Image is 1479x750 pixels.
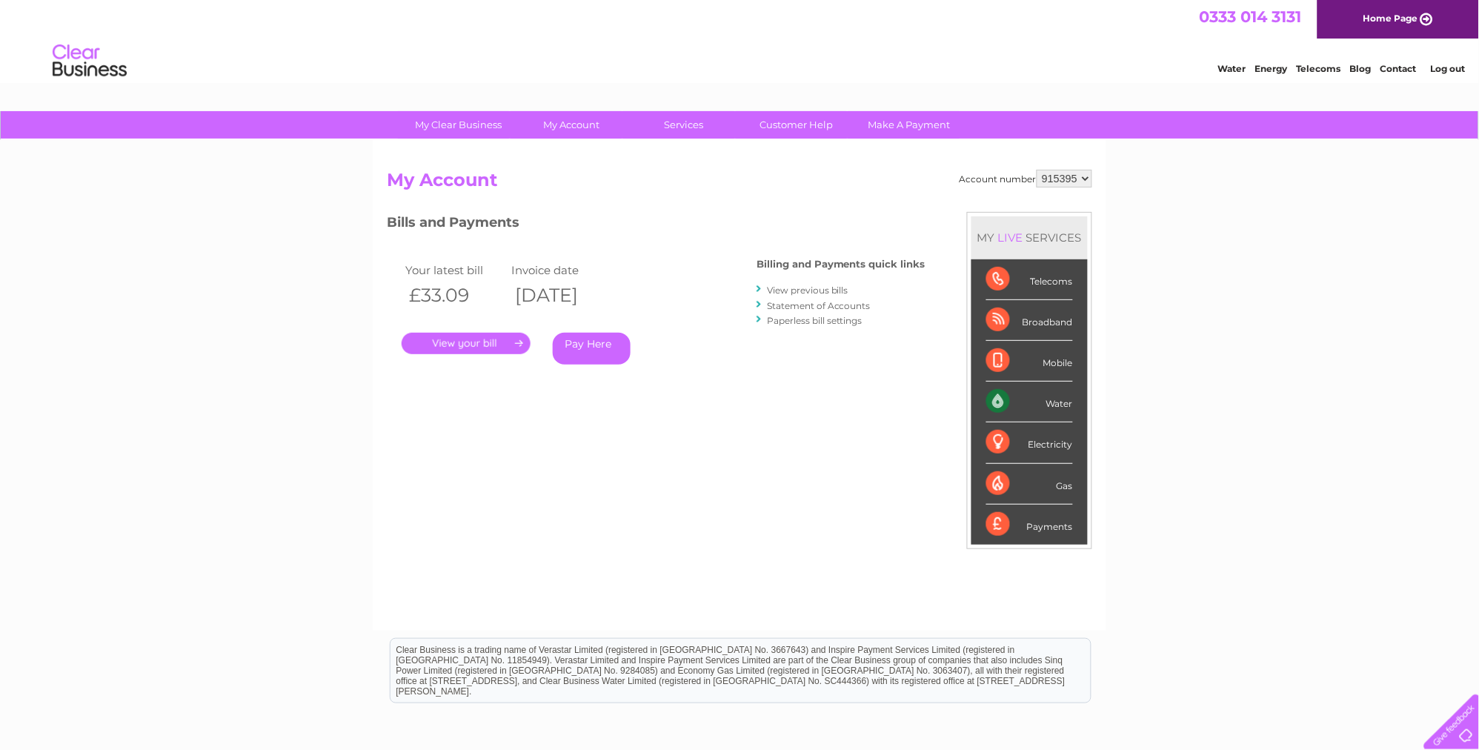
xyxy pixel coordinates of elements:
[767,285,848,296] a: View previous bills
[986,464,1073,505] div: Gas
[960,170,1092,187] div: Account number
[767,315,863,326] a: Paperless bill settings
[995,230,1026,245] div: LIVE
[1255,63,1288,74] a: Energy
[508,280,615,311] th: [DATE]
[767,300,871,311] a: Statement of Accounts
[986,300,1073,341] div: Broadband
[1380,63,1417,74] a: Contact
[1200,7,1302,26] a: 0333 014 3131
[986,341,1073,382] div: Mobile
[1350,63,1372,74] a: Blog
[402,333,531,354] a: .
[1297,63,1341,74] a: Telecoms
[398,111,520,139] a: My Clear Business
[623,111,745,139] a: Services
[402,280,508,311] th: £33.09
[402,260,508,280] td: Your latest bill
[387,170,1092,198] h2: My Account
[971,216,1088,259] div: MY SERVICES
[511,111,633,139] a: My Account
[986,382,1073,422] div: Water
[986,259,1073,300] div: Telecoms
[986,505,1073,545] div: Payments
[848,111,971,139] a: Make A Payment
[1430,63,1465,74] a: Log out
[736,111,858,139] a: Customer Help
[1218,63,1246,74] a: Water
[390,8,1091,72] div: Clear Business is a trading name of Verastar Limited (registered in [GEOGRAPHIC_DATA] No. 3667643...
[757,259,925,270] h4: Billing and Payments quick links
[986,422,1073,463] div: Electricity
[553,333,631,365] a: Pay Here
[508,260,615,280] td: Invoice date
[52,39,127,84] img: logo.png
[387,212,925,238] h3: Bills and Payments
